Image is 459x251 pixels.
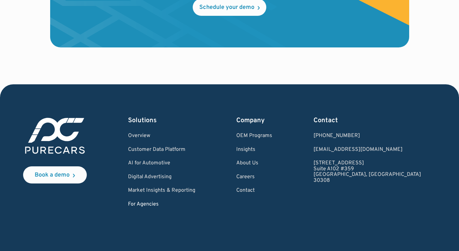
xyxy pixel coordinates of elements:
[35,172,70,178] div: Book a demo
[199,5,254,11] div: Schedule your demo
[313,133,421,139] div: [PHONE_NUMBER]
[128,174,195,180] a: Digital Advertising
[236,133,272,139] a: OEM Programs
[313,160,421,183] a: [STREET_ADDRESS]Suite A102 #359[GEOGRAPHIC_DATA], [GEOGRAPHIC_DATA]30308
[128,147,195,153] a: Customer Data Platform
[128,202,195,208] a: For Agencies
[128,188,195,194] a: Market Insights & Reporting
[313,116,421,125] div: Contact
[23,166,87,183] a: Book a demo
[128,133,195,139] a: Overview
[313,147,421,153] a: Email us
[236,160,272,166] a: About Us
[236,116,272,125] div: Company
[236,174,272,180] a: Careers
[23,116,87,156] img: purecars logo
[128,116,195,125] div: Solutions
[236,188,272,194] a: Contact
[236,147,272,153] a: Insights
[128,160,195,166] a: AI for Automotive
